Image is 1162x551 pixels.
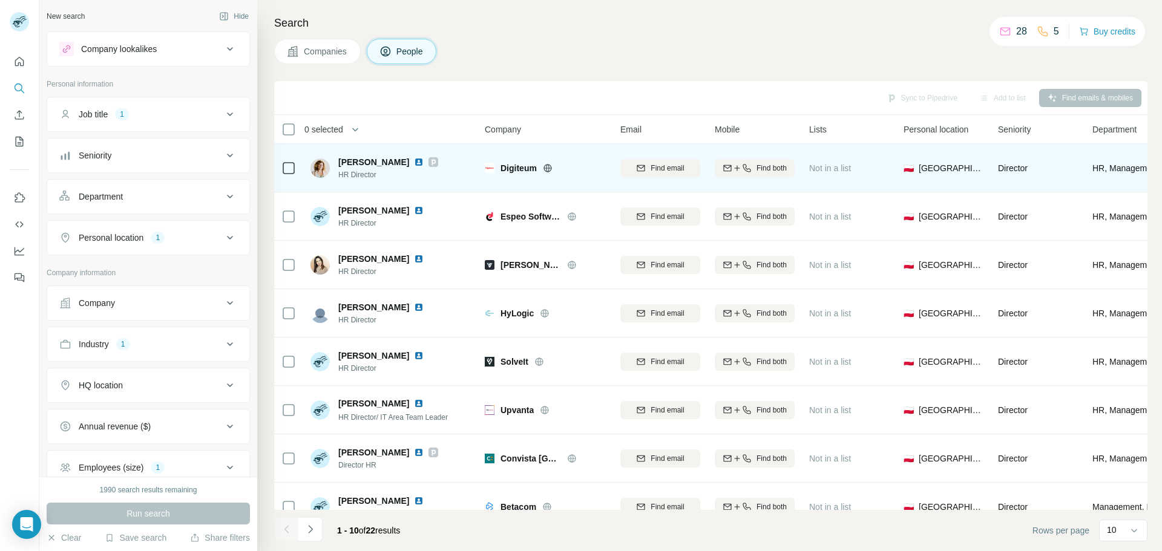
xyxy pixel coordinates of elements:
span: Companies [304,45,348,57]
div: 1 [115,109,129,120]
span: HyLogic [501,307,534,319]
span: 🇵🇱 [904,307,914,319]
button: Enrich CSV [10,104,29,126]
img: Avatar [310,497,330,517]
button: Find both [715,159,795,177]
span: Find email [651,308,684,319]
span: Seniority [998,123,1031,135]
span: Not in a list [809,163,851,173]
span: Not in a list [809,405,851,415]
span: 🇵🇱 [904,404,914,416]
span: [GEOGRAPHIC_DATA] [919,307,983,319]
span: Director [998,405,1028,415]
span: Not in a list [809,212,851,221]
span: Director [998,308,1028,318]
span: HR Director [338,315,438,325]
img: LinkedIn logo [414,448,424,457]
button: Company [47,289,249,318]
span: Find email [651,211,684,222]
button: Find email [620,256,700,274]
div: Company lookalikes [81,43,157,55]
div: Seniority [79,149,111,161]
img: Avatar [310,352,330,371]
button: Find email [620,353,700,371]
button: Company lookalikes [47,34,249,64]
img: LinkedIn logo [414,302,424,312]
span: HR Director [338,169,438,180]
span: HR, Management [1092,210,1159,223]
span: Personal location [904,123,968,135]
span: 1 - 10 [337,526,359,535]
span: Find both [757,163,787,174]
div: New search [47,11,85,22]
button: Buy credits [1079,23,1135,40]
span: [GEOGRAPHIC_DATA] [919,404,983,416]
img: Avatar [310,158,330,178]
span: 🇵🇱 [904,210,914,223]
button: Find both [715,401,795,419]
span: Company [485,123,521,135]
span: [GEOGRAPHIC_DATA] [919,259,983,271]
span: [GEOGRAPHIC_DATA] [919,452,983,465]
img: LinkedIn logo [414,254,424,264]
button: Find email [620,304,700,322]
img: Avatar [310,304,330,323]
button: Save search [105,532,166,544]
button: Seniority [47,141,249,170]
span: Department [1092,123,1137,135]
span: results [337,526,400,535]
span: Find both [757,211,787,222]
button: Find both [715,207,795,226]
span: [PERSON_NAME] [338,350,409,362]
span: HR, Management [1092,356,1159,368]
img: Logo of Cherish DEV [485,260,494,270]
img: Logo of HyLogic [485,308,494,318]
span: Dyrektor HR [338,508,438,519]
span: [PERSON_NAME] [338,446,409,458]
img: LinkedIn logo [414,206,424,215]
img: LinkedIn logo [414,351,424,360]
button: Personal location1 [47,223,249,252]
span: of [359,526,366,535]
p: 10 [1107,524,1117,536]
span: HR Director [338,363,438,374]
button: Find email [620,207,700,226]
button: Find both [715,256,795,274]
span: Find both [757,259,787,270]
span: HR, Management [1092,259,1159,271]
span: Find email [651,259,684,270]
button: Find both [715,498,795,516]
button: Find both [715,304,795,322]
button: Department [47,182,249,211]
span: 🇵🇱 [904,259,914,271]
div: Industry [79,338,109,350]
button: Quick start [10,51,29,73]
span: Director [998,502,1028,512]
span: Digiteum [501,162,537,174]
img: Avatar [310,449,330,468]
span: Find email [651,405,684,416]
img: Avatar [310,207,330,226]
span: 🇵🇱 [904,162,914,174]
p: Company information [47,267,250,278]
button: Clear [47,532,81,544]
span: [PERSON_NAME] [338,156,409,168]
h4: Search [274,15,1147,31]
span: 0 selected [304,123,343,135]
button: Annual revenue ($) [47,412,249,441]
span: HR, Management [1092,404,1159,416]
button: Search [10,77,29,99]
div: Personal location [79,232,143,244]
span: Find both [757,453,787,464]
span: Find both [757,356,787,367]
span: HR, Management [1092,452,1159,465]
span: 🇵🇱 [904,356,914,368]
span: Lists [809,123,827,135]
span: Not in a list [809,260,851,270]
span: Find both [757,405,787,416]
img: Avatar [310,255,330,275]
span: [GEOGRAPHIC_DATA] [919,501,983,513]
span: Convista [GEOGRAPHIC_DATA] [501,452,561,465]
div: Department [79,191,123,203]
button: Find email [620,449,700,468]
